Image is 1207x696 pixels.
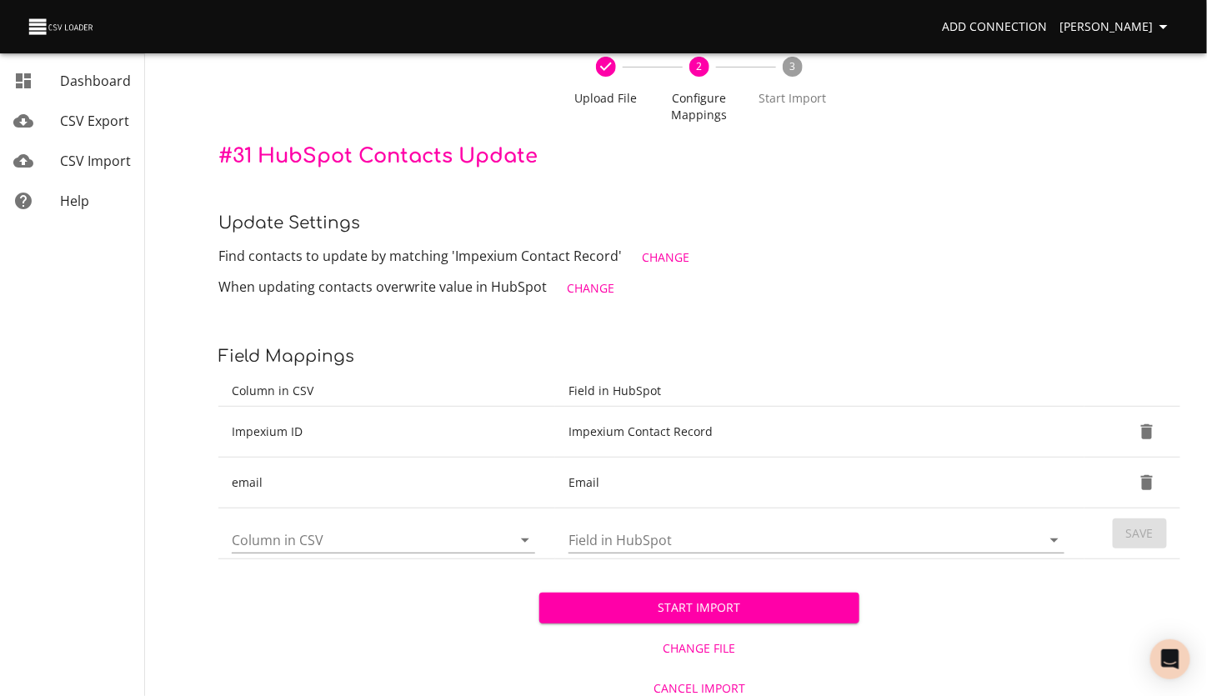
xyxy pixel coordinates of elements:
[60,192,89,210] span: Help
[218,347,354,366] span: Field Mappings
[218,243,1180,273] p: Find contacts to update by matching 'Impexium Contact Record'
[1054,12,1180,43] button: [PERSON_NAME]
[635,243,696,273] button: Change
[555,376,1084,407] th: Field in HubSpot
[60,152,131,170] span: CSV Import
[555,458,1084,508] td: Email
[546,638,854,659] span: Change File
[753,90,833,107] span: Start Import
[539,593,860,623] button: Start Import
[539,633,860,664] button: Change File
[513,528,537,552] button: Open
[553,598,847,618] span: Start Import
[555,407,1084,458] td: Impexium Contact Record
[566,90,646,107] span: Upload File
[942,17,1047,38] span: Add Connection
[1127,463,1167,503] button: Delete
[659,90,739,123] span: Configure Mappings
[1043,528,1066,552] button: Open
[567,278,614,299] span: Change
[1150,639,1190,679] div: Open Intercom Messenger
[1060,17,1174,38] span: [PERSON_NAME]
[60,72,131,90] span: Dashboard
[218,376,555,407] th: Column in CSV
[218,407,555,458] td: Impexium ID
[27,15,97,38] img: CSV Loader
[642,248,689,268] span: Change
[935,12,1054,43] a: Add Connection
[218,213,360,233] span: Update settings
[218,278,547,296] span: When updating contacts overwrite value in HubSpot
[1127,412,1167,452] button: Delete
[218,145,538,168] span: # 31 HubSpot Contacts Update
[560,273,621,304] button: Change
[697,59,703,73] text: 2
[790,59,796,73] text: 3
[218,458,555,508] td: email
[60,112,129,130] span: CSV Export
